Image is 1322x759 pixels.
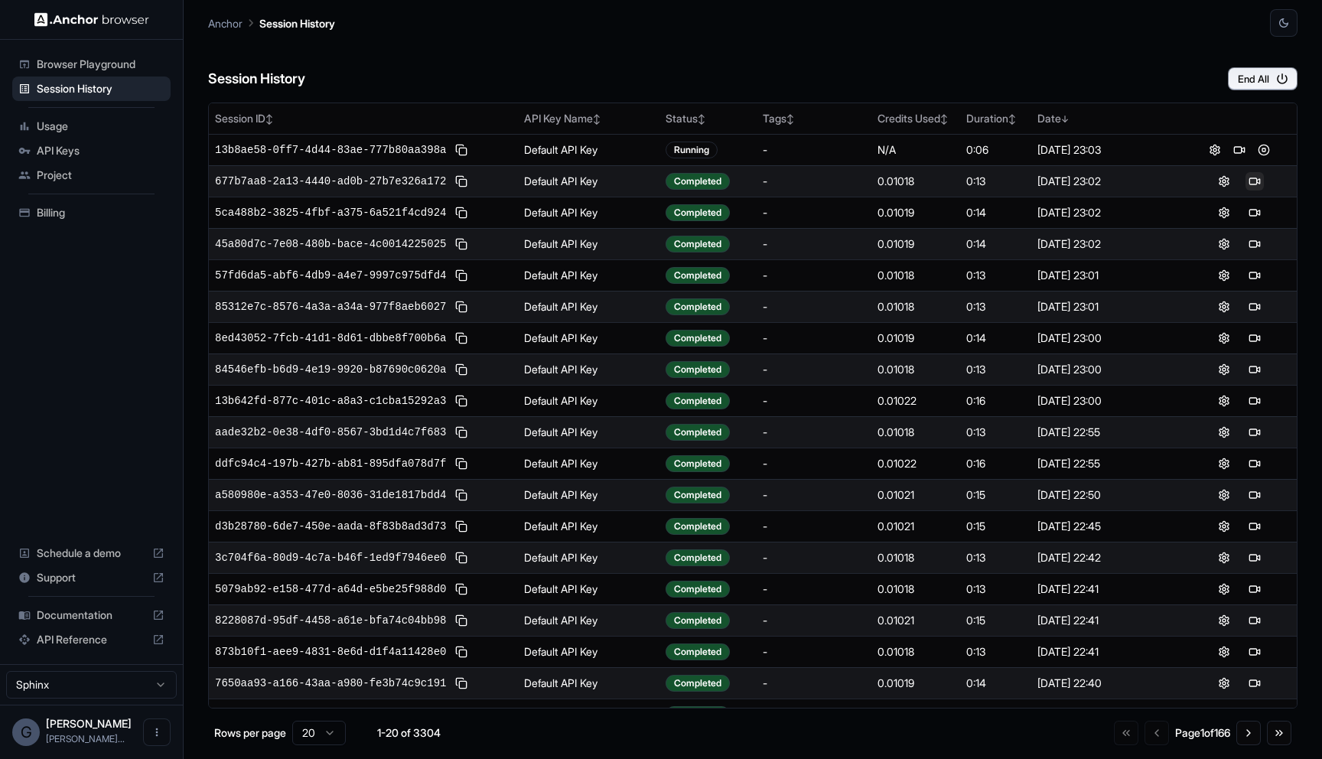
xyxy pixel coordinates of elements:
span: a580980e-a353-47e0-8036-31de1817bdd4 [215,487,446,503]
div: N/A [878,142,954,158]
div: Credits Used [878,111,954,126]
div: 1-20 of 3304 [370,725,447,741]
span: Billing [37,205,164,220]
div: [DATE] 23:00 [1037,331,1175,346]
div: [DATE] 22:41 [1037,613,1175,628]
span: 13b642fd-877c-401c-a8a3-c1cba15292a3 [215,393,446,409]
div: Completed [666,298,730,315]
td: Default API Key [518,165,659,197]
div: [DATE] 23:02 [1037,174,1175,189]
span: 5ca488b2-3825-4fbf-a375-6a521f4cd924 [215,205,446,220]
div: Running [666,142,718,158]
div: Browser Playground [12,52,171,77]
div: - [763,613,865,628]
td: Default API Key [518,416,659,448]
div: 0:13 [966,299,1026,314]
div: [DATE] 23:03 [1037,142,1175,158]
div: 0.01018 [878,644,954,660]
span: 677b7aa8-2a13-4440-ad0b-27b7e326a172 [215,174,446,189]
div: Completed [666,361,730,378]
div: [DATE] 22:40 [1037,707,1175,722]
span: Gabriel Taboada [46,717,132,730]
div: Completed [666,487,730,503]
div: Session History [12,77,171,101]
div: [DATE] 22:41 [1037,644,1175,660]
td: Default API Key [518,134,659,165]
div: Usage [12,114,171,138]
span: 3c704f6a-80d9-4c7a-b46f-1ed9f7946ee0 [215,550,446,565]
div: 0:14 [966,236,1026,252]
div: [DATE] 23:01 [1037,268,1175,283]
div: - [763,142,865,158]
div: 0.01019 [878,205,954,220]
td: Default API Key [518,322,659,353]
span: ↕ [940,113,948,125]
div: 0.01018 [878,425,954,440]
div: - [763,487,865,503]
div: 0.01018 [878,268,954,283]
div: - [763,268,865,283]
span: 8228087d-95df-4458-a61e-bfa74c04bb98 [215,613,446,628]
div: Documentation [12,603,171,627]
td: Default API Key [518,479,659,510]
div: API Keys [12,138,171,163]
div: 0.01019 [878,331,954,346]
span: aade32b2-0e38-4df0-8567-3bd1d4c7f683 [215,425,446,440]
div: 0:13 [966,581,1026,597]
div: Completed [666,330,730,347]
div: API Key Name [524,111,653,126]
span: Browser Playground [37,57,164,72]
td: Default API Key [518,228,659,259]
td: Default API Key [518,510,659,542]
span: c34b584c-32ea-4a81-91f5-4952d72a08fa [215,707,446,722]
span: Documentation [37,608,146,623]
div: 0:15 [966,613,1026,628]
div: [DATE] 23:00 [1037,362,1175,377]
div: Completed [666,706,730,723]
nav: breadcrumb [208,15,335,31]
span: 7650aa93-a166-43aa-a980-fe3b74c9c191 [215,676,446,691]
div: [DATE] 22:55 [1037,456,1175,471]
button: End All [1228,67,1298,90]
div: 0.01021 [878,487,954,503]
div: G [12,718,40,746]
p: Anchor [208,15,243,31]
div: Completed [666,612,730,629]
div: Completed [666,236,730,252]
div: - [763,644,865,660]
div: 0.01019 [878,676,954,691]
div: - [763,236,865,252]
td: Default API Key [518,542,659,573]
div: 0:15 [966,707,1026,722]
span: Session History [37,81,164,96]
span: gabriel@sphinxhq.com [46,733,125,744]
span: ↕ [1008,113,1016,125]
div: [DATE] 23:00 [1037,393,1175,409]
div: Status [666,111,751,126]
td: Default API Key [518,573,659,604]
span: ddfc94c4-197b-427b-ab81-895dfa078d7f [215,456,446,471]
div: Completed [666,204,730,221]
div: - [763,299,865,314]
div: 0:16 [966,393,1026,409]
div: 0:13 [966,425,1026,440]
div: [DATE] 22:50 [1037,487,1175,503]
div: Page 1 of 166 [1175,725,1230,741]
td: Default API Key [518,259,659,291]
span: 8ed43052-7fcb-41d1-8d61-dbbe8f700b6a [215,331,446,346]
div: - [763,519,865,534]
div: [DATE] 22:42 [1037,550,1175,565]
div: 0:15 [966,519,1026,534]
div: - [763,456,865,471]
div: 0.01022 [878,393,954,409]
div: 0:06 [966,142,1026,158]
td: Default API Key [518,448,659,479]
div: Schedule a demo [12,541,171,565]
div: Support [12,565,171,590]
td: Default API Key [518,667,659,699]
div: [DATE] 22:40 [1037,676,1175,691]
div: - [763,581,865,597]
div: Duration [966,111,1026,126]
div: - [763,205,865,220]
div: Tags [763,111,865,126]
